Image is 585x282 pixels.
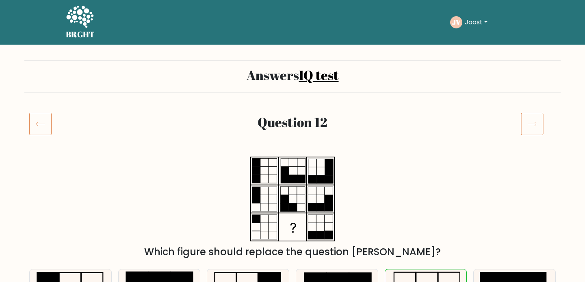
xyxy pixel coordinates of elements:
[66,30,95,39] h5: BRGHT
[29,67,556,83] h2: Answers
[34,245,551,259] div: Which figure should replace the question [PERSON_NAME]?
[66,3,95,41] a: BRGHT
[452,17,461,27] text: JV
[462,17,490,28] button: Joost
[299,66,339,84] a: IQ test
[74,114,511,130] h2: Question 12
